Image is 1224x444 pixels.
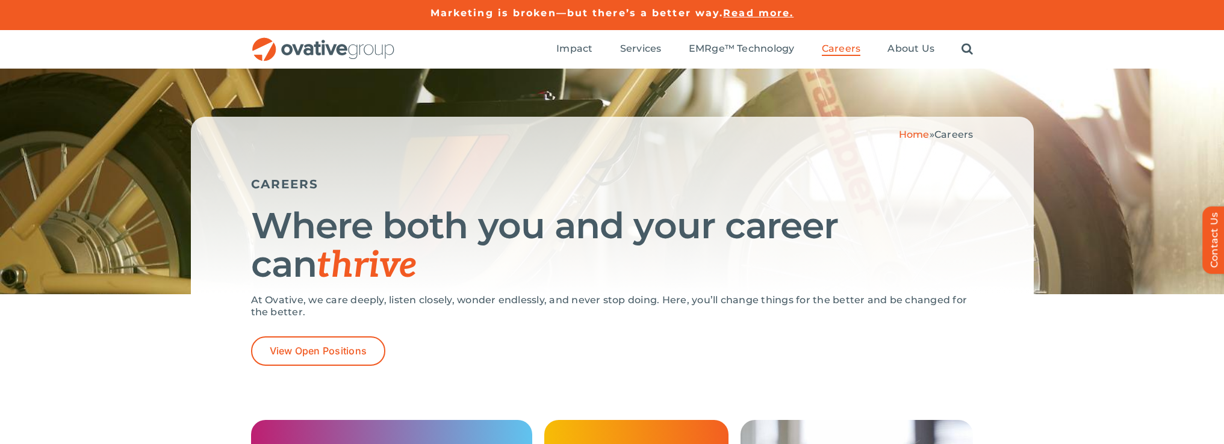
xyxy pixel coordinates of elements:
[430,7,724,19] a: Marketing is broken—but there’s a better way.
[251,206,974,285] h1: Where both you and your career can
[251,177,974,191] h5: CAREERS
[961,43,973,56] a: Search
[899,129,930,140] a: Home
[270,345,367,357] span: View Open Positions
[899,129,974,140] span: »
[822,43,861,55] span: Careers
[934,129,974,140] span: Careers
[822,43,861,56] a: Careers
[556,43,592,56] a: Impact
[887,43,934,56] a: About Us
[317,244,417,288] span: thrive
[251,36,396,48] a: OG_Full_horizontal_RGB
[620,43,662,55] span: Services
[887,43,934,55] span: About Us
[251,294,974,318] p: At Ovative, we care deeply, listen closely, wonder endlessly, and never stop doing. Here, you’ll ...
[689,43,795,55] span: EMRge™ Technology
[251,336,386,366] a: View Open Positions
[689,43,795,56] a: EMRge™ Technology
[556,30,973,69] nav: Menu
[556,43,592,55] span: Impact
[723,7,794,19] a: Read more.
[620,43,662,56] a: Services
